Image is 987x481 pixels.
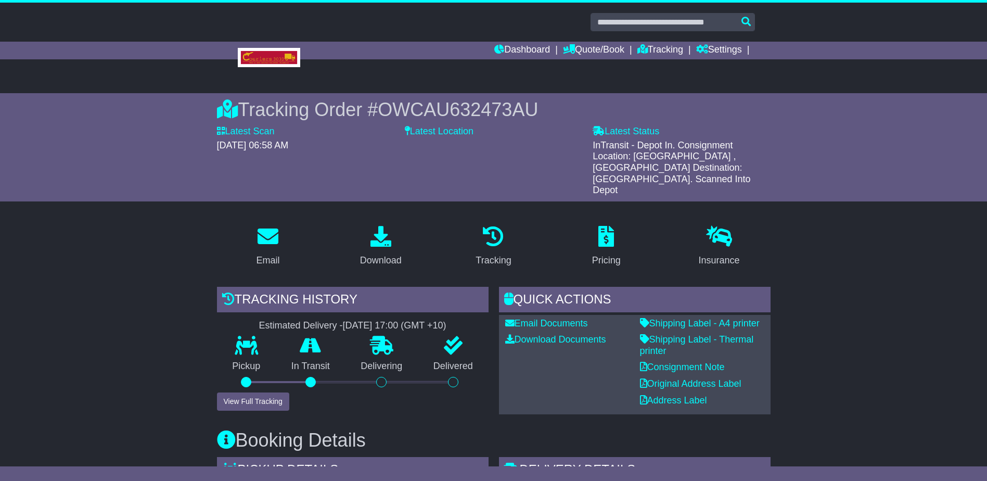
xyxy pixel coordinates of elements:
[476,254,511,268] div: Tracking
[353,222,408,271] a: Download
[563,42,624,59] a: Quote/Book
[217,287,489,315] div: Tracking history
[276,361,345,372] p: In Transit
[592,254,621,268] div: Pricing
[699,254,740,268] div: Insurance
[499,287,771,315] div: Quick Actions
[692,222,747,271] a: Insurance
[640,334,754,356] a: Shipping Label - Thermal printer
[640,318,760,328] a: Shipping Label - A4 printer
[345,361,418,372] p: Delivering
[418,361,489,372] p: Delivered
[217,126,275,137] label: Latest Scan
[256,254,279,268] div: Email
[217,98,771,121] div: Tracking Order #
[505,318,588,328] a: Email Documents
[640,378,741,389] a: Original Address Label
[593,140,750,195] span: InTransit - Depot In. Consignment Location: [GEOGRAPHIC_DATA] , [GEOGRAPHIC_DATA] Destination: [G...
[469,222,518,271] a: Tracking
[593,126,659,137] label: Latest Status
[217,361,276,372] p: Pickup
[217,320,489,332] div: Estimated Delivery -
[378,99,538,120] span: OWCAU632473AU
[640,395,707,406] a: Address Label
[360,254,402,268] div: Download
[343,320,446,332] div: [DATE] 17:00 (GMT +10)
[217,140,289,150] span: [DATE] 06:58 AM
[637,42,683,59] a: Tracking
[640,362,725,372] a: Consignment Note
[505,334,606,345] a: Download Documents
[585,222,627,271] a: Pricing
[494,42,550,59] a: Dashboard
[249,222,286,271] a: Email
[217,430,771,451] h3: Booking Details
[217,393,289,411] button: View Full Tracking
[696,42,742,59] a: Settings
[405,126,473,137] label: Latest Location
